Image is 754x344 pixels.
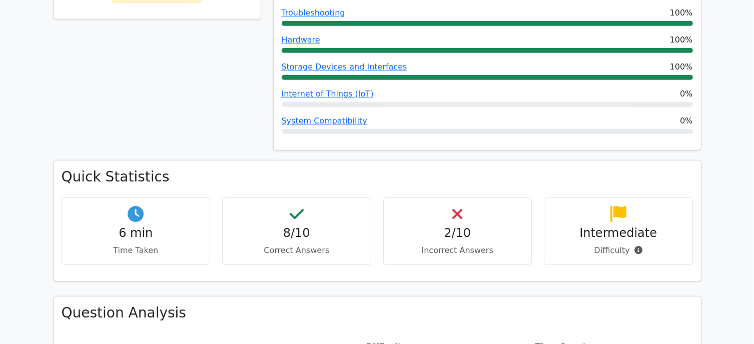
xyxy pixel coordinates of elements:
p: Time Taken [70,244,202,256]
a: Hardware [282,35,320,44]
span: 0% [680,88,692,100]
p: Incorrect Answers [392,244,524,256]
span: 100% [670,7,693,19]
h4: 8/10 [231,226,363,240]
h4: 6 min [70,226,202,240]
h3: Question Analysis [62,304,693,321]
p: Difficulty [552,244,684,256]
h4: 2/10 [392,226,524,240]
span: 0% [680,115,692,127]
a: Internet of Things (IoT) [282,89,374,98]
a: System Compatibility [282,116,367,125]
a: Storage Devices and Interfaces [282,62,407,71]
span: 100% [670,34,693,46]
h4: Intermediate [552,226,684,240]
span: 100% [670,61,693,73]
a: Troubleshooting [282,8,345,17]
h3: Quick Statistics [62,168,693,185]
p: Correct Answers [231,244,363,256]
